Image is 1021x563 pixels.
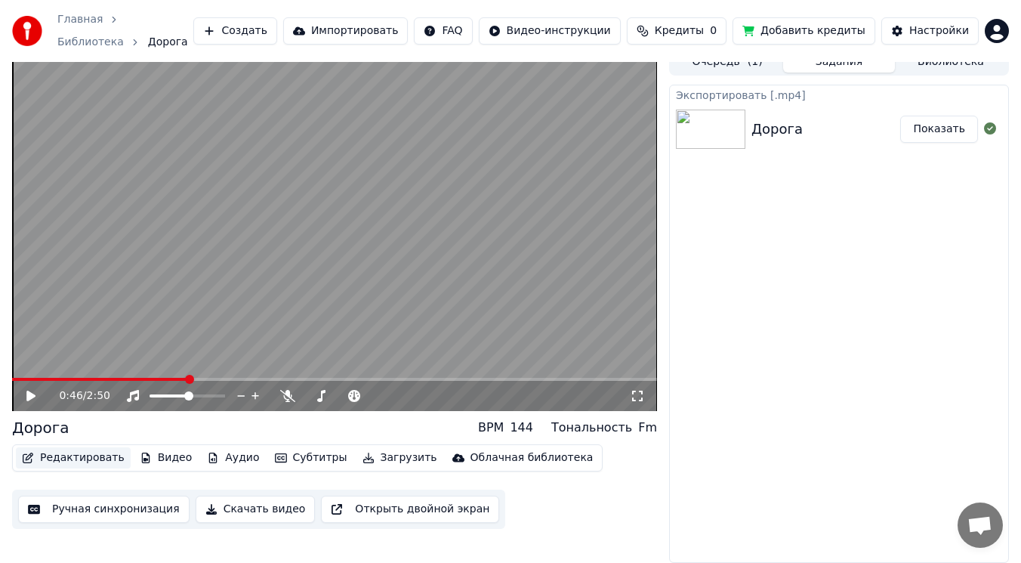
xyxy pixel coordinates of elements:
a: Библиотека [57,35,124,50]
button: FAQ [414,17,472,45]
div: / [59,388,95,404]
nav: breadcrumb [57,12,193,50]
button: Аудио [201,447,265,469]
div: 144 [510,419,533,437]
button: Очередь [671,51,783,73]
button: Видео-инструкции [479,17,621,45]
span: 0:46 [59,388,82,404]
button: Библиотека [895,51,1007,73]
button: Создать [193,17,276,45]
button: Скачать видео [196,496,316,523]
button: Субтитры [269,447,353,469]
span: ( 1 ) [748,54,763,70]
button: Открыть двойной экран [321,496,499,523]
a: Главная [57,12,103,27]
button: Загрузить [356,447,443,469]
button: Задания [783,51,895,73]
div: Тональность [551,419,632,437]
span: 2:50 [87,388,110,404]
span: Дорога [148,35,188,50]
span: 0 [710,23,717,39]
div: BPM [478,419,504,437]
button: Видео [134,447,199,469]
img: youka [12,16,42,46]
button: Добавить кредиты [733,17,875,45]
div: Настройки [909,23,969,39]
a: Открытый чат [958,503,1003,548]
button: Редактировать [16,447,131,469]
span: Кредиты [655,23,704,39]
button: Кредиты0 [627,17,726,45]
div: Дорога [751,119,803,140]
div: Дорога [12,417,69,438]
div: Облачная библиотека [470,450,594,466]
button: Ручная синхронизация [18,496,190,523]
button: Настройки [881,17,979,45]
div: Fm [638,419,657,437]
button: Импортировать [283,17,409,45]
button: Показать [900,116,978,143]
div: Экспортировать [.mp4] [670,85,1008,104]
